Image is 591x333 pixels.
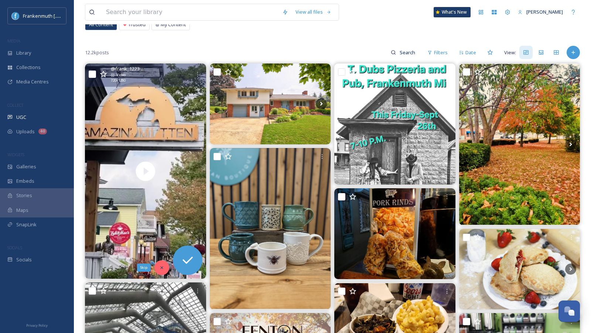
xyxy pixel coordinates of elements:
[137,264,151,272] div: Skip
[16,221,37,228] span: SnapLink
[514,5,567,19] a: [PERSON_NAME]
[526,8,563,15] span: [PERSON_NAME]
[459,229,580,309] img: ✨ A Zehnder’s Classic ✨ Our famous Pie Cookies have been delighting guests for generations — bake...
[334,63,455,185] img: Catch The Highway Drifters live! 🎶 Don’t miss an unforgettable night of music and good vibes. See...
[26,323,48,328] span: Privacy Policy
[16,256,32,263] span: Socials
[292,5,335,19] a: View all files
[16,64,41,71] span: Collections
[116,72,126,78] span: Video
[85,63,206,279] img: thumbnail
[111,65,140,72] span: @ frank_1223
[111,78,126,83] span: 720 x 1280
[85,49,109,56] span: 12.2k posts
[334,188,455,279] img: Do you eat pork rinds? We make them fresh daily.
[12,12,19,20] img: Social%20Media%20PFP%202025.jpg
[89,21,113,28] span: All Content
[434,49,448,56] span: Filters
[16,192,32,199] span: Stories
[85,63,206,279] video: Great time spent with BK! We had so much fun and it went by too fast. #frankenmuth #bronner
[16,178,34,185] span: Embeds
[16,114,26,121] span: UGC
[102,4,279,20] input: Search your library
[7,245,22,250] span: SOCIALS
[16,163,36,170] span: Galleries
[16,78,49,85] span: Media Centres
[504,49,516,56] span: View:
[16,207,28,214] span: Maps
[210,148,331,309] img: Nan Grey’s mugs are ✨chef’s kiss 🤌🏻✨ As the weather starts to cool, it’s time to turn in iced cof...
[161,21,186,28] span: My Content
[128,21,146,28] span: Trusted
[465,49,476,56] span: Date
[38,128,47,134] div: 40
[23,12,79,19] span: Frankenmuth [US_STATE]
[16,49,31,56] span: Library
[558,301,580,322] button: Open Chat
[7,152,24,157] span: WIDGETS
[434,7,471,17] a: What's New
[459,64,580,225] img: *🧚‍♀️* Pak nga vjeshta me e bukur e jetes time 🍁🍂🧡🧚‍♀️ * * * #autumnvibes🍁 #autumn #frankenmuth #...
[210,63,331,144] img: #Frankenmuth #Homesforsale #knockoutrealestate A perfect gingerbread house this holiday season do...
[396,45,420,60] input: Search
[7,102,23,108] span: COLLECT
[26,320,48,329] a: Privacy Policy
[7,38,20,44] span: MEDIA
[16,128,35,135] span: Uploads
